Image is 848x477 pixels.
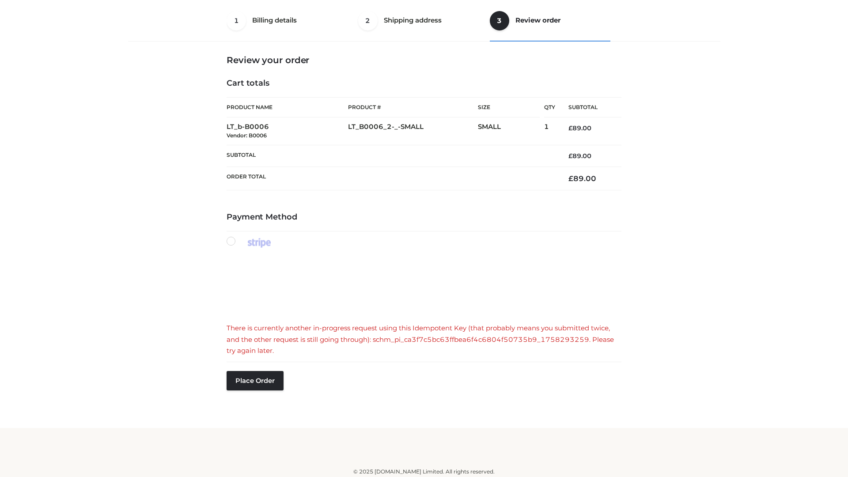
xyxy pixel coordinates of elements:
[131,467,717,476] div: © 2025 [DOMAIN_NAME] Limited. All rights reserved.
[568,124,591,132] bdi: 89.00
[227,371,284,390] button: Place order
[568,174,573,183] span: £
[227,97,348,117] th: Product Name
[568,152,572,160] span: £
[544,117,555,145] td: 1
[555,98,621,117] th: Subtotal
[227,167,555,190] th: Order Total
[227,79,621,88] h4: Cart totals
[348,117,478,145] td: LT_B0006_2-_-SMALL
[478,98,540,117] th: Size
[227,145,555,167] th: Subtotal
[568,174,596,183] bdi: 89.00
[227,55,621,65] h3: Review your order
[227,212,621,222] h4: Payment Method
[544,97,555,117] th: Qty
[478,117,544,145] td: SMALL
[568,152,591,160] bdi: 89.00
[227,117,348,145] td: LT_b-B0006
[227,132,267,139] small: Vendor: B0006
[568,124,572,132] span: £
[348,97,478,117] th: Product #
[225,257,620,313] iframe: Secure payment input frame
[227,322,621,356] div: There is currently another in-progress request using this Idempotent Key (that probably means you...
